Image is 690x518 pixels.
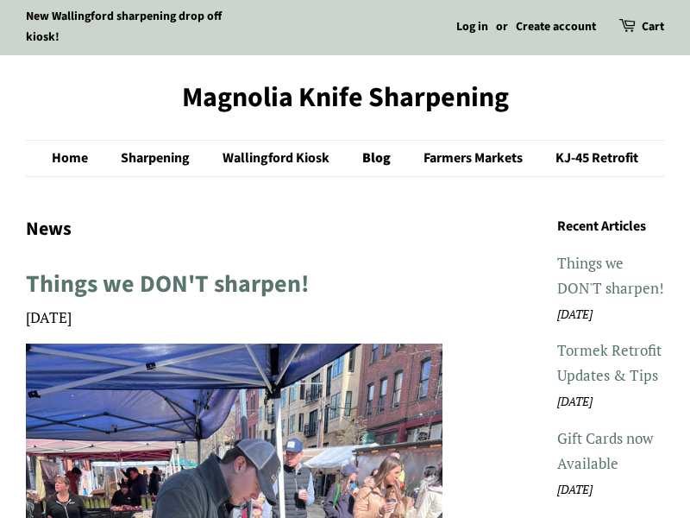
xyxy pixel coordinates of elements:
[516,18,596,35] a: Create account
[26,216,442,243] h1: News
[557,394,593,409] em: [DATE]
[26,81,664,114] a: Magnolia Knife Sharpening
[557,253,664,298] a: Things we DON'T sharpen!
[52,141,105,176] a: Home
[349,141,408,176] a: Blog
[108,141,207,176] a: Sharpening
[411,141,540,176] a: Farmers Markets
[210,141,347,176] a: Wallingford Kiosk
[456,18,488,35] a: Log in
[642,17,664,38] a: Cart
[557,340,662,385] a: Tormek Retrofit Updates & Tips
[543,141,638,176] a: KJ-45 Retrofit
[557,306,593,322] em: [DATE]
[26,8,222,46] a: New Wallingford sharpening drop off kiosk!
[26,267,310,301] a: Things we DON'T sharpen!
[557,482,593,497] em: [DATE]
[496,17,508,38] li: or
[557,216,664,238] h3: Recent Articles
[26,307,72,327] time: [DATE]
[557,428,653,473] a: Gift Cards now Available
